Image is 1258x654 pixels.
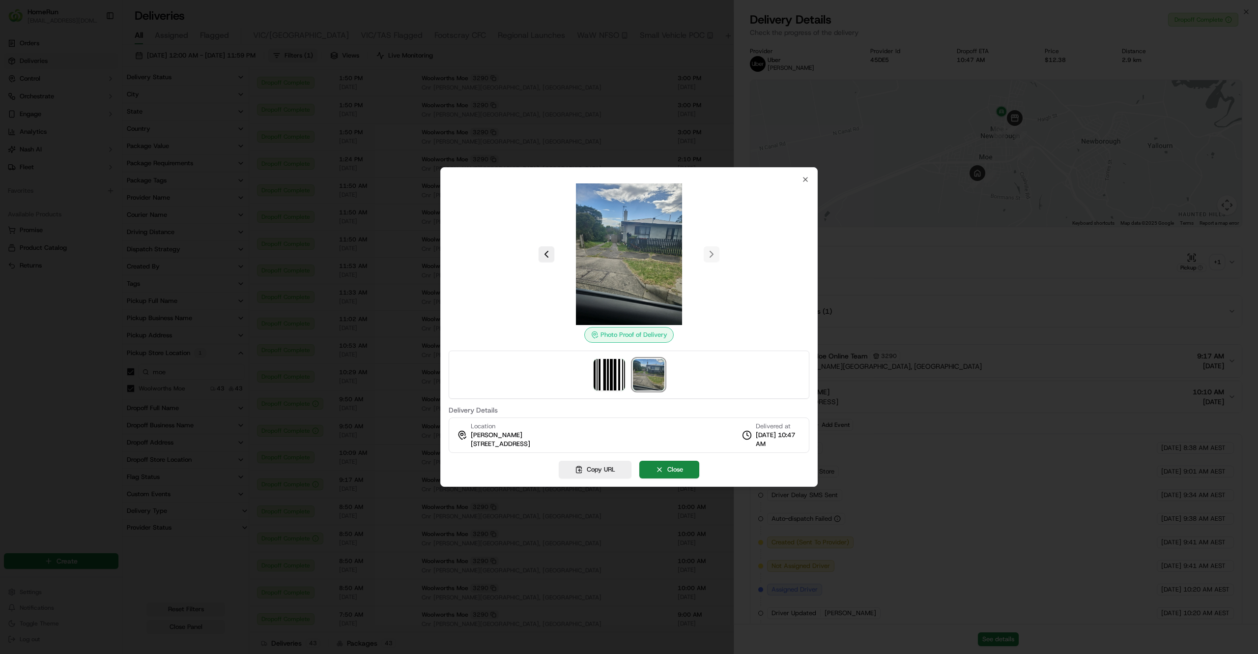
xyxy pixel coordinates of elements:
[639,461,699,478] button: Close
[558,183,700,325] img: photo_proof_of_delivery image
[449,407,809,414] label: Delivery Details
[471,422,495,431] span: Location
[594,359,625,390] img: barcode_scan_on_pickup image
[471,431,522,440] span: [PERSON_NAME]
[584,327,674,343] div: Photo Proof of Delivery
[559,461,631,478] button: Copy URL
[633,359,664,390] img: photo_proof_of_delivery image
[756,431,801,448] span: [DATE] 10:47 AM
[471,440,530,448] span: [STREET_ADDRESS]
[756,422,801,431] span: Delivered at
